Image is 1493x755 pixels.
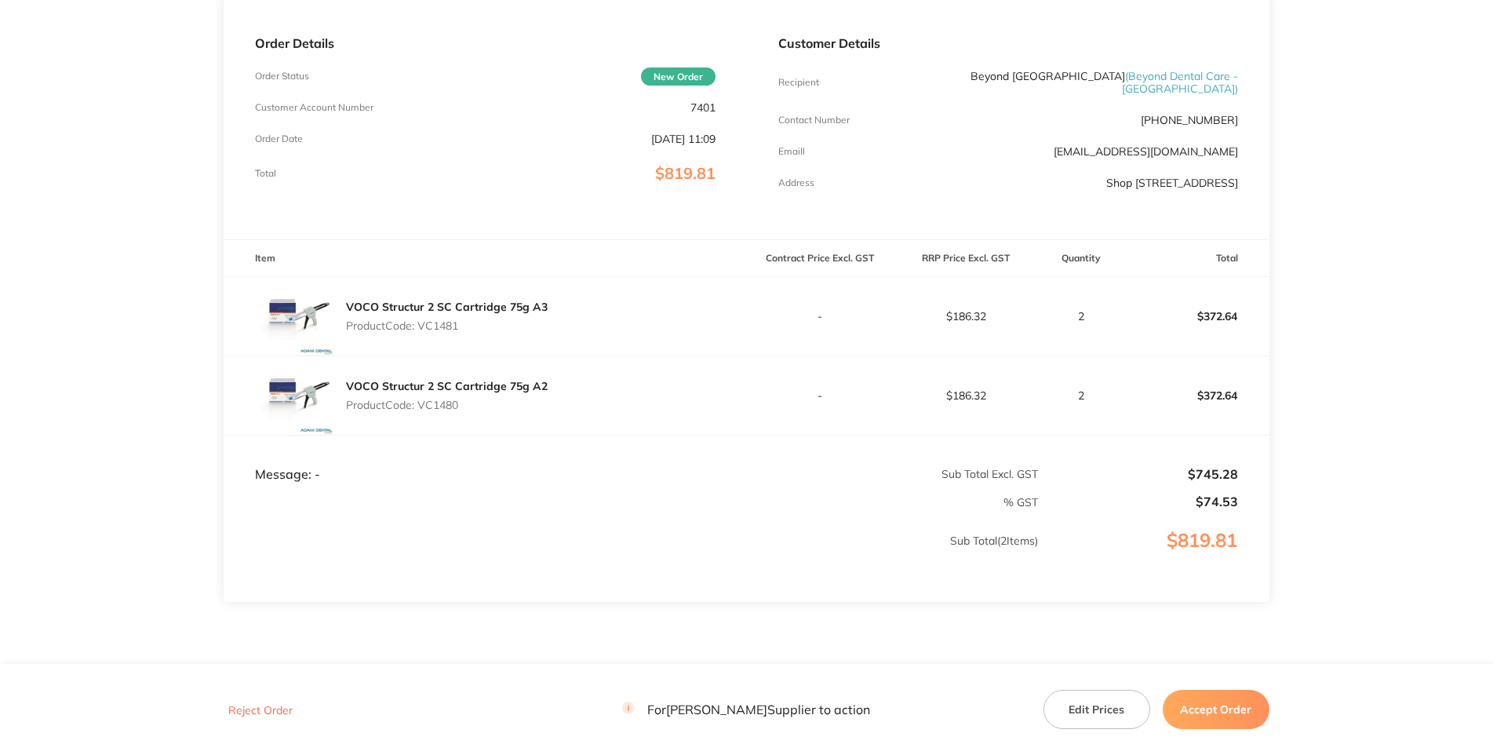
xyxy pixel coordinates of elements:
[224,436,746,483] td: Message: -
[1163,690,1269,729] button: Accept Order
[1123,377,1269,414] p: $372.64
[255,36,715,50] p: Order Details
[1043,690,1150,729] button: Edit Prices
[778,146,805,157] p: Emaill
[641,67,716,86] span: New Order
[255,71,309,82] p: Order Status
[255,168,276,179] p: Total
[224,703,297,717] button: Reject Order
[255,277,333,356] img: cG43aTRmOA
[1106,177,1238,189] p: Shop [STREET_ADDRESS]
[931,70,1238,95] p: Beyond [GEOGRAPHIC_DATA]
[893,240,1039,277] th: RRP Price Excl. GST
[1054,144,1238,159] a: [EMAIL_ADDRESS][DOMAIN_NAME]
[778,36,1238,50] p: Customer Details
[778,115,850,126] p: Contact Number
[748,310,892,323] p: -
[1039,240,1123,277] th: Quantity
[747,240,893,277] th: Contract Price Excl. GST
[1040,530,1268,583] p: $819.81
[1123,297,1269,335] p: $372.64
[1040,310,1122,323] p: 2
[346,399,548,411] p: Product Code: VC1480
[651,133,716,145] p: [DATE] 11:09
[224,240,746,277] th: Item
[748,389,892,402] p: -
[690,101,716,114] p: 7401
[622,702,870,717] p: For [PERSON_NAME] Supplier to action
[255,133,303,144] p: Order Date
[894,389,1038,402] p: $186.32
[1040,494,1237,509] p: $74.53
[778,77,819,88] p: Recipient
[346,300,548,314] a: VOCO Structur 2 SC Cartridge 75g A3
[1040,389,1122,402] p: 2
[655,163,716,183] span: $819.81
[1122,69,1238,96] span: ( Beyond Dental Care - [GEOGRAPHIC_DATA] )
[748,468,1039,480] p: Sub Total Excl. GST
[1123,240,1269,277] th: Total
[346,319,548,332] p: Product Code: VC1481
[255,102,373,113] p: Customer Account Number
[255,356,333,435] img: c2ZtcnA1YQ
[346,379,548,393] a: VOCO Structur 2 SC Cartridge 75g A2
[778,177,814,188] p: Address
[1040,467,1237,481] p: $745.28
[224,534,1038,578] p: Sub Total ( 2 Items)
[894,310,1038,323] p: $186.32
[224,496,1038,509] p: % GST
[1141,114,1238,126] p: [PHONE_NUMBER]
